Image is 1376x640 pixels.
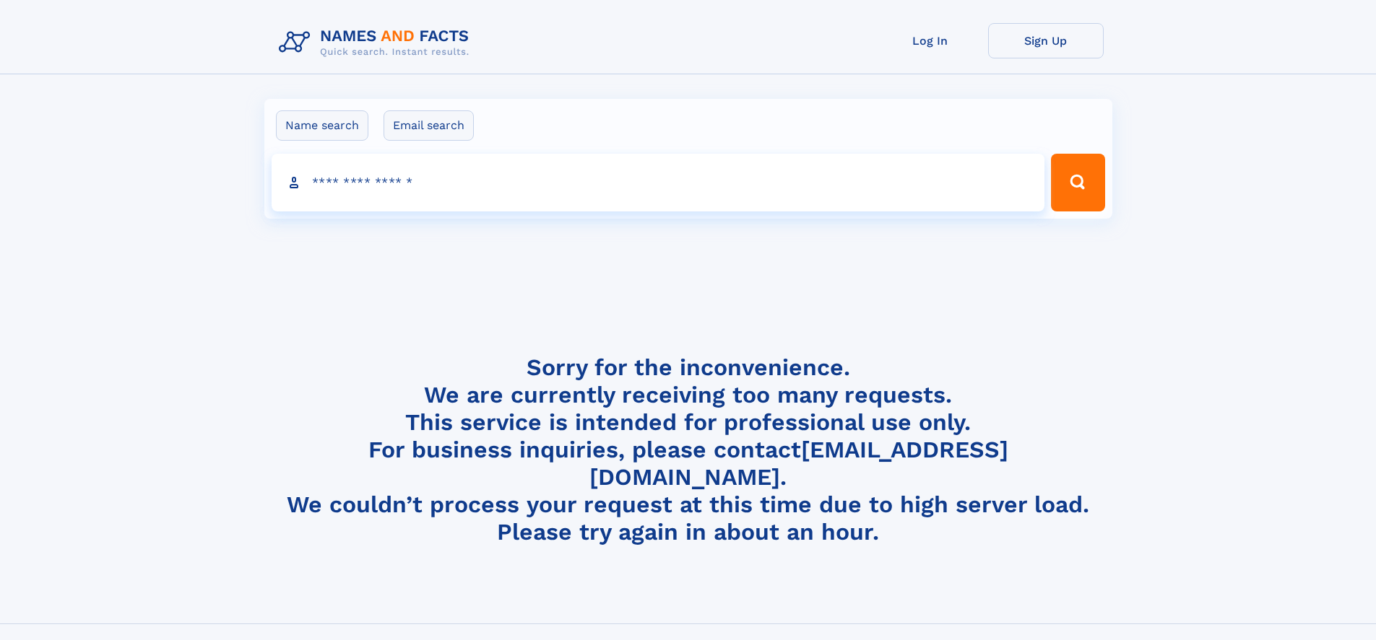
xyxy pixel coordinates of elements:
[272,154,1045,211] input: search input
[873,23,988,58] a: Log In
[273,23,481,62] img: Logo Names and Facts
[276,110,368,141] label: Name search
[273,354,1104,546] h4: Sorry for the inconvenience. We are currently receiving too many requests. This service is intend...
[589,436,1008,491] a: [EMAIL_ADDRESS][DOMAIN_NAME]
[384,110,474,141] label: Email search
[988,23,1104,58] a: Sign Up
[1051,154,1104,211] button: Search Button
